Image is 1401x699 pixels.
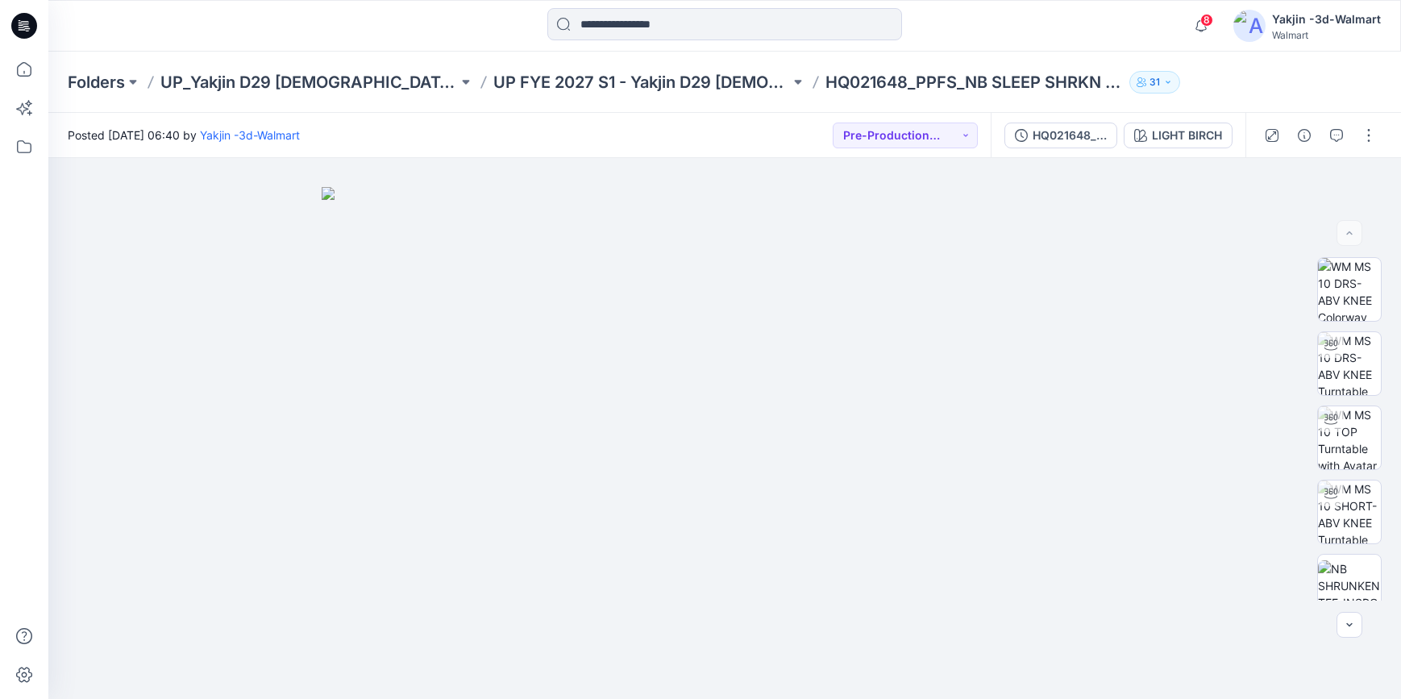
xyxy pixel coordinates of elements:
[1318,481,1381,543] img: WM MS 10 SHORT-ABV KNEE Turntable with Avatar
[1233,10,1266,42] img: avatar
[1318,258,1381,321] img: WM MS 10 DRS-ABV KNEE Colorway wo Avatar
[1004,123,1117,148] button: HQ021648_PPFS_NB SLEEP SHRKN SHORT SET
[493,71,791,94] a: UP FYE 2027 S1 - Yakjin D29 [DEMOGRAPHIC_DATA] Sleepwear
[1272,10,1381,29] div: Yakjin -3d-Walmart
[825,71,1123,94] p: HQ021648_PPFS_NB SLEEP SHRKN SHORT SET
[1291,123,1317,148] button: Details
[1033,127,1107,144] div: HQ021648_PPFS_NB SLEEP SHRKN SHORT SET
[1124,123,1233,148] button: LIGHT BIRCH
[1318,560,1381,611] img: NB SHRUNKEN TEE_INSPO
[160,71,458,94] a: UP_Yakjin D29 [DEMOGRAPHIC_DATA] Sleep
[68,127,300,144] span: Posted [DATE] 06:40 by
[1318,332,1381,395] img: WM MS 10 DRS-ABV KNEE Turntable with Avatar
[68,71,125,94] a: Folders
[1129,71,1180,94] button: 31
[1200,14,1213,27] span: 8
[1152,127,1222,144] div: LIGHT BIRCH
[1149,73,1160,91] p: 31
[1318,406,1381,469] img: WM MS 10 TOP Turntable with Avatar
[1272,29,1381,41] div: Walmart
[200,128,300,142] a: Yakjin -3d-Walmart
